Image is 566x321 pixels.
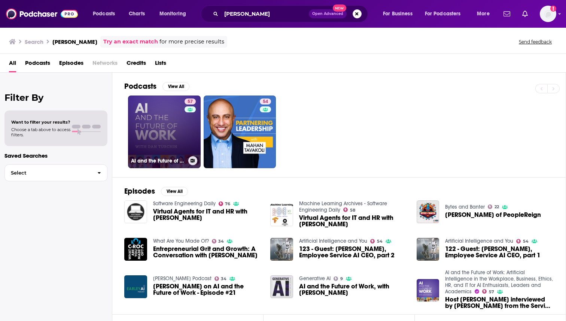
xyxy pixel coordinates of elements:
a: Entrepreneurial Grit and Growth: A Conversation with Dan Turchin [153,246,262,258]
h2: Podcasts [124,82,156,91]
span: Want to filter your results? [11,119,70,125]
a: 122 - Guest: Dan Turchin, Employee Service AI CEO, part 1 [445,246,554,258]
span: 58 [350,209,355,212]
h3: AI and the Future of Work: Artificial Intelligence in the Workplace, Business, Ethics, HR, and IT... [131,158,185,164]
span: Charts [129,9,145,19]
a: Dan Turchin of PeopleReign [417,200,439,223]
a: Software Engineering Daily [153,200,216,207]
img: User Profile [540,6,556,22]
img: 123 - Guest: Dan Turchin, Employee Service AI CEO, part 2 [270,238,293,261]
a: 76 [219,202,231,206]
a: 57AI and the Future of Work: Artificial Intelligence in the Workplace, Business, Ethics, HR, and ... [128,96,201,168]
img: AI and the Future of Work, with Dan Turchin [270,275,293,298]
a: All [9,57,16,72]
a: Dan Turchin on AI and the Future of Work - Episode #21 [153,283,262,296]
a: 34 [212,239,224,243]
span: Select [5,170,91,175]
img: Virtual Agents for IT and HR with Dan Turchin [270,204,293,227]
button: Select [4,164,107,181]
span: [PERSON_NAME] on AI and the Future of Work - Episode #21 [153,283,262,296]
button: View All [161,187,188,196]
a: Bytes and Banter [445,204,485,210]
a: EpisodesView All [124,187,188,196]
a: 22 [488,205,499,209]
svg: Add a profile image [550,6,556,12]
a: Show notifications dropdown [500,7,513,20]
span: 34 [218,240,224,243]
img: Host Dan Turchin interviewed by David Wright from the Service Desk Institute [417,279,439,302]
span: 57 [188,98,193,106]
a: 57 [482,289,494,294]
span: Monitoring [159,9,186,19]
div: Search podcasts, credits, & more... [208,5,375,22]
a: Dan Turchin of PeopleReign [445,212,541,218]
span: Logged in as cmand-s [540,6,556,22]
button: Send feedback [517,39,554,45]
span: Open Advanced [312,12,343,16]
button: open menu [88,8,125,20]
a: Virtual Agents for IT and HR with Dan Turchin [153,208,262,221]
span: AI and the Future of Work, with [PERSON_NAME] [299,283,408,296]
a: Virtual Agents for IT and HR with Dan Turchin [124,200,147,223]
span: New [333,4,346,12]
a: 122 - Guest: Dan Turchin, Employee Service AI CEO, part 1 [417,238,439,261]
a: 9 [334,276,343,281]
span: 123 - Guest: [PERSON_NAME], Employee Service AI CEO, part 2 [299,246,408,258]
a: Artificial Intelligence and You [299,238,367,244]
a: Podcasts [25,57,50,72]
span: [PERSON_NAME] of PeopleReign [445,212,541,218]
span: Host [PERSON_NAME] interviewed by [PERSON_NAME] from the Service Desk Institute [445,296,554,309]
a: Host Dan Turchin interviewed by David Wright from the Service Desk Institute [445,296,554,309]
span: 9 [340,277,343,281]
a: Show notifications dropdown [519,7,531,20]
a: What Are You Made Of? [153,238,209,244]
button: open menu [472,8,499,20]
a: Virtual Agents for IT and HR with Dan Turchin [299,215,408,227]
a: Lists [155,57,166,72]
a: 54 [260,99,271,105]
a: Machine Learning Archives - Software Engineering Daily [299,200,387,213]
span: More [477,9,490,19]
a: Try an exact match [103,37,158,46]
span: 76 [225,202,230,206]
a: Dan Turchin on AI and the Future of Work - Episode #21 [124,275,147,298]
button: open menu [420,8,472,20]
button: Open AdvancedNew [309,9,347,18]
a: AI and the Future of Work: Artificial Intelligence in the Workplace, Business, Ethics, HR, and IT... [445,269,553,295]
img: Entrepreneurial Grit and Growth: A Conversation with Dan Turchin [124,238,147,261]
a: 54 [204,96,276,168]
span: 54 [263,98,268,106]
a: AI and the Future of Work, with Dan Turchin [299,283,408,296]
span: 54 [377,240,383,243]
a: Generative AI [299,275,331,282]
a: Earley AI Podcast [153,275,212,282]
span: For Business [383,9,413,19]
span: Networks [92,57,118,72]
a: Credits [127,57,146,72]
span: Podcasts [93,9,115,19]
a: 54 [516,239,529,243]
a: Artificial Intelligence and You [445,238,513,244]
span: 122 - Guest: [PERSON_NAME], Employee Service AI CEO, part 1 [445,246,554,258]
button: open menu [378,8,422,20]
span: For Podcasters [425,9,461,19]
a: PodcastsView All [124,82,189,91]
span: 57 [489,290,494,294]
span: Virtual Agents for IT and HR with [PERSON_NAME] [299,215,408,227]
span: Choose a tab above to access filters. [11,127,70,137]
span: 34 [221,277,226,281]
h3: Search [25,38,43,45]
button: Show profile menu [540,6,556,22]
span: Entrepreneurial Grit and Growth: A Conversation with [PERSON_NAME] [153,246,262,258]
a: 34 [214,276,227,281]
h2: Episodes [124,187,155,196]
a: 123 - Guest: Dan Turchin, Employee Service AI CEO, part 2 [299,246,408,258]
img: Podchaser - Follow, Share and Rate Podcasts [6,7,78,21]
a: 58 [343,208,355,212]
